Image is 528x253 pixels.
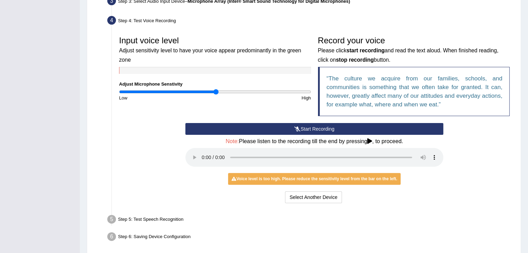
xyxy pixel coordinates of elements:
small: Adjust sensitivity level to have your voice appear predominantly in the green zone [119,47,301,62]
span: Note: [226,138,239,144]
button: Start Recording [185,123,443,135]
button: Select Another Device [285,191,342,203]
b: stop recording [336,57,374,63]
q: The culture we acquire from our families, schools, and communities is something that we often tak... [327,75,503,108]
h3: Record your voice [318,36,510,63]
div: Voice level is too high. Please reduce the sensitivity level from the bar on the left. [228,173,401,185]
h4: Please listen to the recording till the end by pressing , to proceed. [185,138,443,145]
b: start recording [346,47,385,53]
div: Low [116,95,215,101]
div: Step 4: Test Voice Recording [104,14,518,29]
div: Step 6: Saving Device Configuration [104,230,518,245]
div: High [215,95,314,101]
label: Adjust Microphone Senstivity [119,81,183,87]
div: Step 5: Test Speech Recognition [104,213,518,228]
h3: Input voice level [119,36,311,63]
small: Please click and read the text aloud. When finished reading, click on button. [318,47,498,62]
